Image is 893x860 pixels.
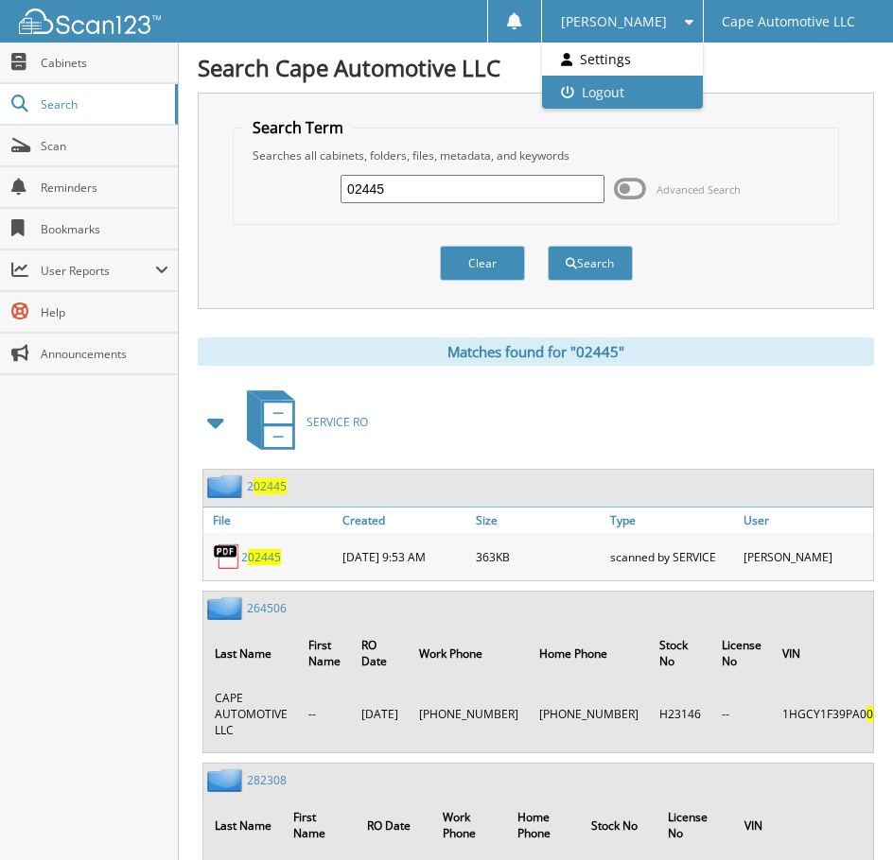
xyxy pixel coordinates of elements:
[306,414,368,430] span: SERVICE RO
[410,626,528,680] th: Work Phone
[657,182,741,197] span: Advanced Search
[41,55,168,71] span: Cabinets
[338,507,472,533] a: Created
[41,180,168,196] span: Reminders
[433,798,505,852] th: Work Phone
[712,626,771,680] th: License No
[542,43,703,76] a: Settings
[247,478,287,494] a: 202445
[352,626,408,680] th: RO Date
[205,798,282,852] th: Last Name
[205,626,297,680] th: Last Name
[213,542,241,571] img: PDF.png
[440,246,525,281] button: Clear
[410,682,528,746] td: [PHONE_NUMBER]
[19,9,161,34] img: scan123-logo-white.svg
[471,507,605,533] a: Size
[722,16,855,27] span: Cape Automotive LLC
[299,682,350,746] td: --
[207,768,247,792] img: folder2.png
[41,221,168,237] span: Bookmarks
[247,772,287,788] a: 282308
[658,798,733,852] th: License No
[530,682,648,746] td: [PHONE_NUMBER]
[207,596,247,620] img: folder2.png
[548,246,633,281] button: Search
[735,798,871,852] th: VIN
[650,626,710,680] th: Stock No
[241,549,281,565] a: 202445
[284,798,356,852] th: First Name
[605,538,740,576] div: scanned by SERVICE
[207,474,247,498] img: folder2.png
[198,52,874,83] h1: Search Cape Automotive LLC
[243,147,830,163] div: Searches all cabinets, folders, files, metadata, and keywords
[243,117,353,138] legend: Search Term
[798,769,893,860] iframe: Chat Widget
[582,798,657,852] th: Stock No
[605,507,740,533] a: Type
[358,798,431,852] th: RO Date
[650,682,710,746] td: H23146
[205,682,297,746] td: CAPE AUTOMOTIVE LLC
[471,538,605,576] div: 363KB
[338,538,472,576] div: [DATE] 9:53 AM
[41,263,155,279] span: User Reports
[739,538,873,576] div: [PERSON_NAME]
[247,600,287,616] a: 264506
[712,682,771,746] td: --
[299,626,350,680] th: First Name
[203,507,338,533] a: File
[561,16,667,27] span: [PERSON_NAME]
[739,507,873,533] a: User
[41,346,168,362] span: Announcements
[508,798,580,852] th: Home Phone
[198,337,874,366] div: Matches found for "02445"
[530,626,648,680] th: Home Phone
[41,304,168,320] span: Help
[41,96,166,112] span: Search
[254,478,287,494] span: 02445
[41,138,168,154] span: Scan
[248,549,281,565] span: 02445
[352,682,408,746] td: [DATE]
[236,385,368,459] a: SERVICE RO
[542,76,703,109] a: Logout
